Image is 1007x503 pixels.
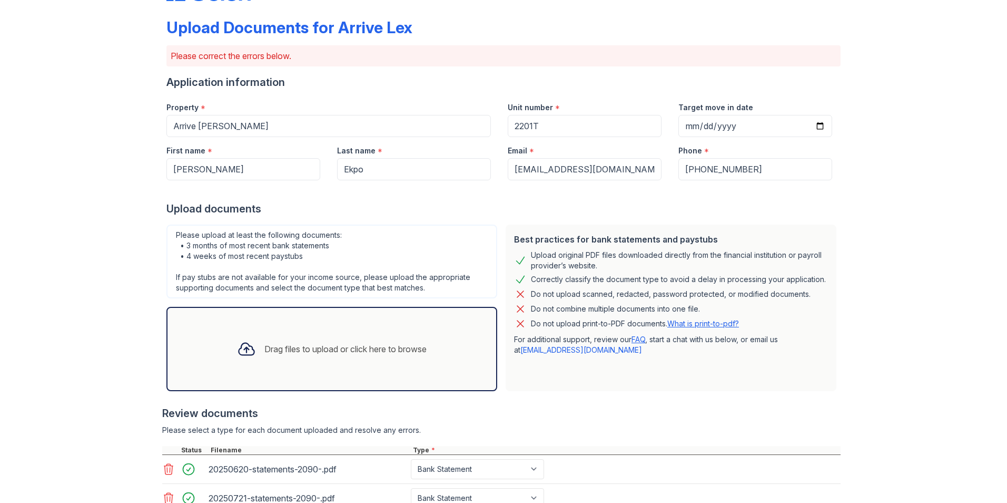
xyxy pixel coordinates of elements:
label: First name [166,146,205,156]
a: [EMAIL_ADDRESS][DOMAIN_NAME] [520,345,642,354]
div: Upload original PDF files downloaded directly from the financial institution or payroll provider’... [531,250,828,271]
label: Email [508,146,527,156]
label: Target move in date [678,102,753,113]
a: FAQ [631,335,645,344]
label: Unit number [508,102,553,113]
p: Do not upload print-to-PDF documents. [531,318,739,329]
div: Filename [209,446,411,454]
div: Upload documents [166,201,841,216]
label: Last name [337,146,376,156]
a: What is print-to-pdf? [667,319,739,328]
div: Drag files to upload or click here to browse [264,343,427,355]
div: 20250620-statements-2090-.pdf [209,461,407,478]
p: For additional support, review our , start a chat with us below, or email us at [514,334,828,355]
div: Please upload at least the following documents: • 3 months of most recent bank statements • 4 wee... [166,225,497,298]
div: Review documents [162,406,841,421]
div: Application information [166,75,841,90]
div: Correctly classify the document type to avoid a delay in processing your application. [531,273,826,286]
label: Phone [678,146,702,156]
div: Do not combine multiple documents into one file. [531,303,700,315]
label: Property [166,102,199,113]
div: Do not upload scanned, redacted, password protected, or modified documents. [531,288,811,301]
div: Please select a type for each document uploaded and resolve any errors. [162,425,841,436]
div: Best practices for bank statements and paystubs [514,233,828,246]
p: Please correct the errors below. [171,50,836,62]
div: Upload Documents for Arrive Lex [166,18,412,37]
div: Type [411,446,841,454]
div: Status [179,446,209,454]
